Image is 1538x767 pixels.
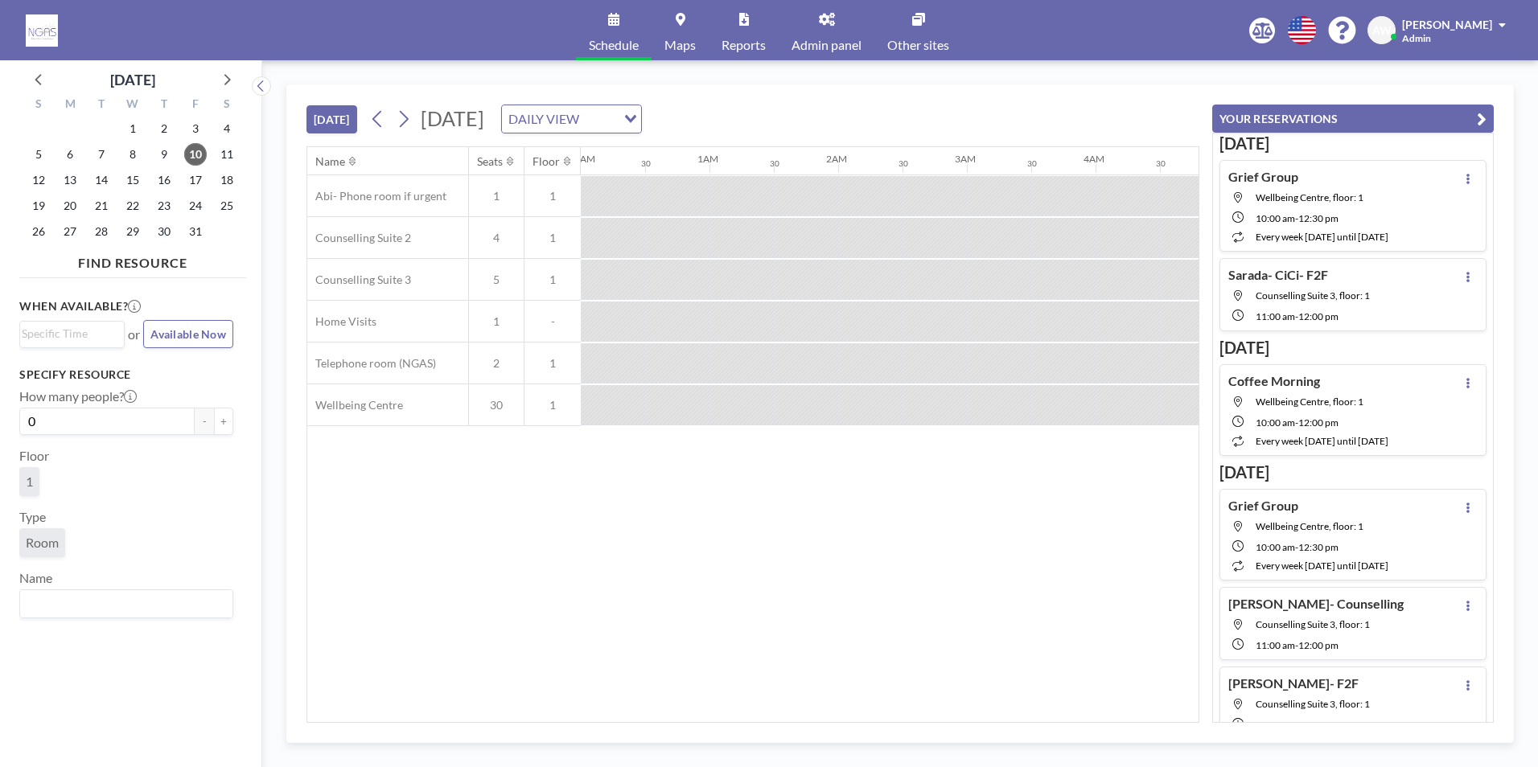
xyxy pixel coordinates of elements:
[469,231,524,245] span: 4
[1298,639,1339,651] span: 12:00 PM
[216,195,238,217] span: Saturday, October 25, 2025
[1256,289,1370,301] span: Counselling Suite 3, floor: 1
[20,590,232,617] div: Search for option
[216,169,238,191] span: Saturday, October 18, 2025
[184,117,207,140] span: Friday, October 3, 2025
[770,158,779,169] div: 30
[1084,153,1104,165] div: 4AM
[697,153,718,165] div: 1AM
[150,327,226,341] span: Available Now
[153,169,175,191] span: Thursday, October 16, 2025
[59,169,81,191] span: Monday, October 13, 2025
[1295,416,1298,429] span: -
[307,189,446,203] span: Abi- Phone room if urgent
[26,14,58,47] img: organization-logo
[722,39,766,51] span: Reports
[826,153,847,165] div: 2AM
[469,314,524,329] span: 1
[1228,498,1298,514] h4: Grief Group
[307,356,436,371] span: Telephone room (NGAS)
[421,106,484,130] span: [DATE]
[524,398,581,412] span: 1
[90,143,113,166] span: Tuesday, October 7, 2025
[55,95,86,116] div: M
[1228,373,1320,389] h4: Coffee Morning
[1219,133,1487,154] h3: [DATE]
[27,195,50,217] span: Sunday, October 19, 2025
[23,95,55,116] div: S
[502,105,641,133] div: Search for option
[1402,18,1492,31] span: [PERSON_NAME]
[1228,596,1404,612] h4: [PERSON_NAME]- Counselling
[955,153,976,165] div: 3AM
[1256,435,1388,447] span: every week [DATE] until [DATE]
[121,220,144,243] span: Wednesday, October 29, 2025
[153,195,175,217] span: Thursday, October 23, 2025
[59,143,81,166] span: Monday, October 6, 2025
[1256,231,1388,243] span: every week [DATE] until [DATE]
[524,189,581,203] span: 1
[211,95,242,116] div: S
[1228,675,1359,691] h4: [PERSON_NAME]- F2F
[899,158,908,169] div: 30
[90,169,113,191] span: Tuesday, October 14, 2025
[569,153,595,165] div: 12AM
[505,109,582,129] span: DAILY VIEW
[216,143,238,166] span: Saturday, October 11, 2025
[143,320,233,348] button: Available Now
[216,117,238,140] span: Saturday, October 4, 2025
[86,95,117,116] div: T
[533,154,560,169] div: Floor
[589,39,639,51] span: Schedule
[1027,158,1037,169] div: 30
[641,158,651,169] div: 30
[19,248,246,271] h4: FIND RESOURCE
[477,154,503,169] div: Seats
[1256,520,1363,532] span: Wellbeing Centre, floor: 1
[1212,105,1494,133] button: YOUR RESERVATIONS
[1256,212,1295,224] span: 10:00 AM
[1295,310,1298,322] span: -
[59,220,81,243] span: Monday, October 27, 2025
[792,39,862,51] span: Admin panel
[469,398,524,412] span: 30
[1219,338,1487,358] h3: [DATE]
[19,367,233,382] h3: Specify resource
[306,105,357,133] button: [DATE]
[1298,416,1339,429] span: 12:00 PM
[179,95,211,116] div: F
[1295,212,1298,224] span: -
[1156,158,1166,169] div: 30
[1219,462,1487,482] h3: [DATE]
[469,189,524,203] span: 1
[153,143,175,166] span: Thursday, October 9, 2025
[1256,396,1363,408] span: Wellbeing Centre, floor: 1
[1228,169,1298,185] h4: Grief Group
[1295,541,1298,553] span: -
[1256,560,1388,572] span: every week [DATE] until [DATE]
[1293,719,1328,731] span: 6:00 PM
[26,535,59,550] span: Room
[90,220,113,243] span: Tuesday, October 28, 2025
[214,408,233,435] button: +
[121,195,144,217] span: Wednesday, October 22, 2025
[27,169,50,191] span: Sunday, October 12, 2025
[1298,541,1339,553] span: 12:30 PM
[1372,23,1392,38] span: AW
[307,231,411,245] span: Counselling Suite 2
[19,509,46,525] label: Type
[26,474,33,489] span: 1
[22,325,115,342] input: Search for option
[1256,639,1295,651] span: 11:00 AM
[20,322,124,346] div: Search for option
[307,398,403,412] span: Wellbeing Centre
[19,448,49,464] label: Floor
[1256,541,1295,553] span: 10:00 AM
[1402,32,1431,44] span: Admin
[22,593,224,614] input: Search for option
[307,273,411,287] span: Counselling Suite 3
[524,356,581,371] span: 1
[90,195,113,217] span: Tuesday, October 21, 2025
[315,154,345,169] div: Name
[307,314,376,329] span: Home Visits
